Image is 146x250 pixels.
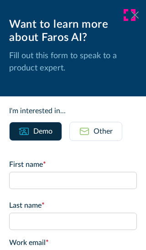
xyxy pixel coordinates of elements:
div: I'm interested in... [9,105,137,116]
label: Last name [9,200,137,211]
div: Demo [33,126,52,137]
p: Fill out this form to speak to a product expert. [9,50,137,75]
label: First name [9,159,137,170]
div: Other [94,126,113,137]
div: Want to learn more about Faros AI? [9,18,137,45]
label: Work email [9,237,137,248]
